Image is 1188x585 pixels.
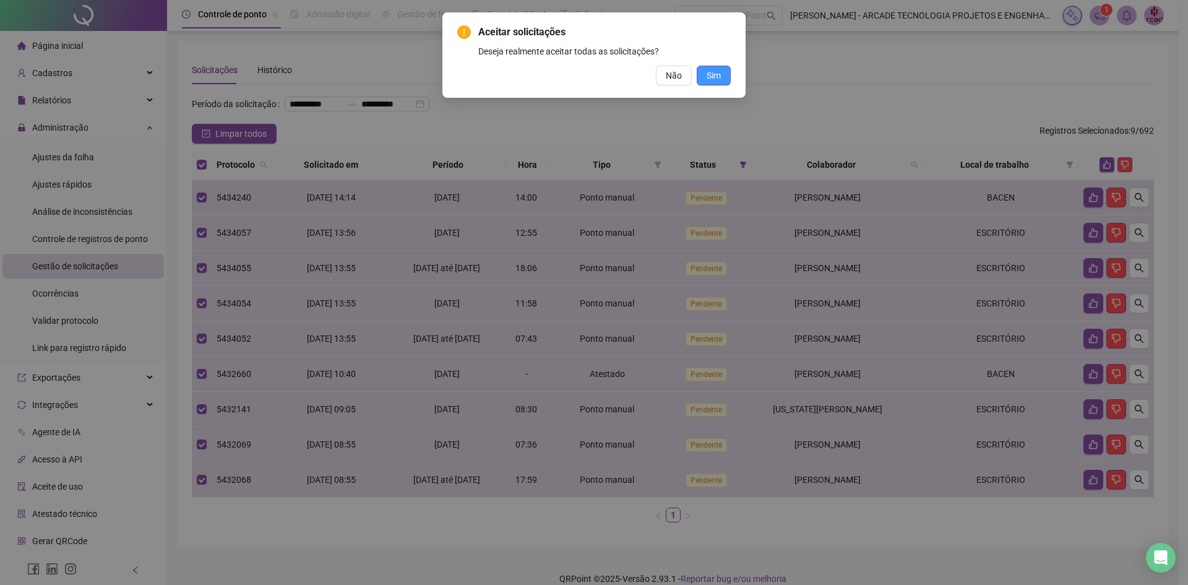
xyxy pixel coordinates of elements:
[666,69,682,82] span: Não
[478,25,731,40] span: Aceitar solicitações
[478,45,731,58] div: Deseja realmente aceitar todas as solicitações?
[1146,543,1176,573] div: Open Intercom Messenger
[707,69,721,82] span: Sim
[457,25,471,39] span: exclamation-circle
[697,66,731,85] button: Sim
[656,66,692,85] button: Não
